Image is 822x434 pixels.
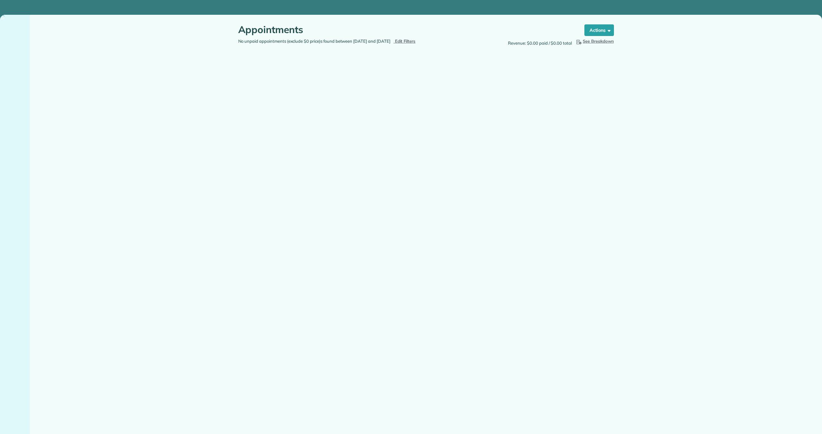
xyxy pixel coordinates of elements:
[575,38,614,45] button: See Breakdown
[233,38,426,45] div: No unpaid appointments (exclude $0 price)s found between [DATE] and [DATE]
[584,24,614,36] button: Actions
[238,24,572,35] h1: Appointments
[394,39,416,44] a: Edit Filters
[508,40,572,47] span: Revenue: $0.00 paid / $0.00 total
[395,39,416,44] span: Edit Filters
